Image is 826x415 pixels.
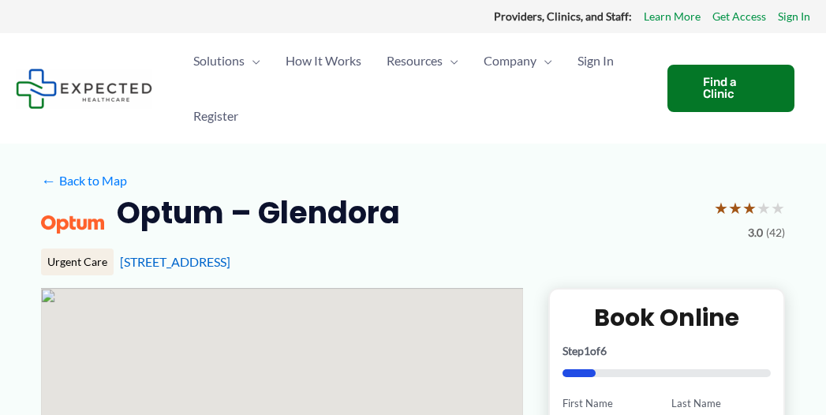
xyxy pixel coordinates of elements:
[577,33,614,88] span: Sign In
[387,33,443,88] span: Resources
[748,222,763,243] span: 3.0
[193,33,245,88] span: Solutions
[766,222,785,243] span: (42)
[41,173,56,188] span: ←
[181,33,273,88] a: SolutionsMenu Toggle
[245,33,260,88] span: Menu Toggle
[771,193,785,222] span: ★
[484,33,536,88] span: Company
[757,193,771,222] span: ★
[644,6,701,27] a: Learn More
[667,65,794,112] a: Find a Clinic
[584,344,590,357] span: 1
[471,33,565,88] a: CompanyMenu Toggle
[565,33,626,88] a: Sign In
[671,396,771,411] label: Last Name
[563,346,771,357] p: Step of
[728,193,742,222] span: ★
[778,6,810,27] a: Sign In
[563,396,662,411] label: First Name
[443,33,458,88] span: Menu Toggle
[181,88,251,144] a: Register
[742,193,757,222] span: ★
[120,254,230,269] a: [STREET_ADDRESS]
[117,193,400,232] h2: Optum – Glendora
[273,33,374,88] a: How It Works
[374,33,471,88] a: ResourcesMenu Toggle
[16,69,152,109] img: Expected Healthcare Logo - side, dark font, small
[563,302,771,333] h2: Book Online
[494,9,632,23] strong: Providers, Clinics, and Staff:
[41,169,127,193] a: ←Back to Map
[181,33,652,144] nav: Primary Site Navigation
[600,344,607,357] span: 6
[712,6,766,27] a: Get Access
[536,33,552,88] span: Menu Toggle
[286,33,361,88] span: How It Works
[714,193,728,222] span: ★
[193,88,238,144] span: Register
[41,249,114,275] div: Urgent Care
